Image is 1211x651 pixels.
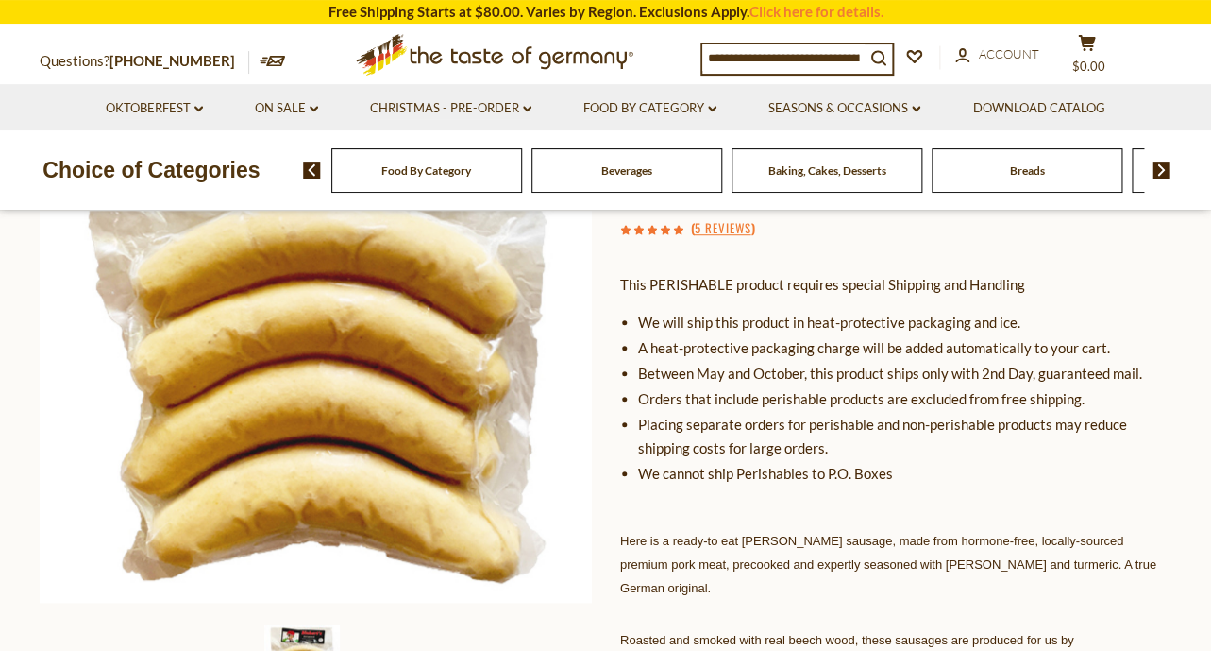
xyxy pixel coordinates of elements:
a: Christmas - PRE-ORDER [370,98,531,119]
a: On Sale [255,98,318,119]
p: Questions? [40,49,249,74]
a: Oktoberfest [106,98,203,119]
a: Click here for details. [749,3,883,20]
a: 5 Reviews [694,218,750,239]
li: We cannot ship Perishables to P.O. Boxes [638,462,1172,486]
a: Account [955,44,1039,65]
a: Baking, Cakes, Desserts [767,163,885,178]
li: Placing separate orders for perishable and non-perishable products may reduce shipping costs for ... [638,413,1172,460]
img: previous arrow [303,162,321,179]
a: Download Catalog [972,98,1104,119]
p: This PERISHABLE product requires special Shipping and Handling [620,273,1172,297]
li: A heat-protective packaging charge will be added automatically to your cart. [638,336,1172,360]
span: Account [979,46,1039,61]
li: We will ship this product in heat-protective packaging and ice. [638,311,1172,334]
img: Binkert's Currywurst Sausages Pre-Cooked 1lbs. [40,50,592,603]
a: Beverages [601,163,652,178]
li: Orders that include perishable products are excluded from free shipping. [638,387,1172,411]
span: Here is a ready-to eat [PERSON_NAME] sausage, made from hormone-free, locally-sourced premium por... [620,534,1156,595]
span: $0.00 [1072,59,1105,74]
button: $0.00 [1059,34,1116,81]
a: Food By Category [381,163,471,178]
a: [PHONE_NUMBER] [109,52,235,69]
a: Breads [1009,163,1044,178]
li: Between May and October, this product ships only with 2nd Day, guaranteed mail. [638,362,1172,385]
img: next arrow [1152,162,1170,179]
a: Food By Category [583,98,716,119]
a: Seasons & Occasions [768,98,920,119]
span: ( ) [690,218,754,237]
